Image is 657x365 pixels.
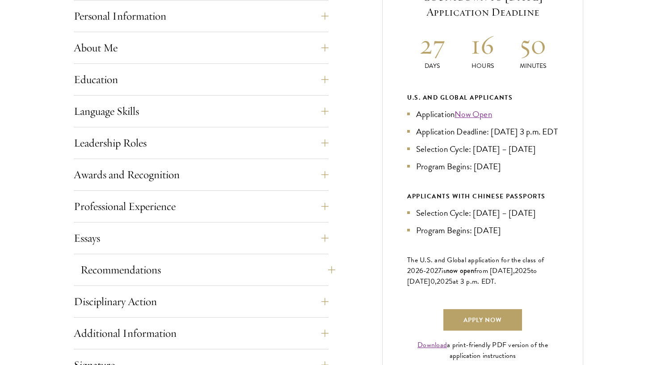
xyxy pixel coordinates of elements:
[443,309,522,331] a: Apply Now
[407,265,537,287] span: to [DATE]
[80,259,335,281] button: Recommendations
[407,224,558,237] li: Program Begins: [DATE]
[407,92,558,103] div: U.S. and Global Applicants
[430,276,435,287] span: 0
[407,340,558,361] div: a print-friendly PDF version of the application instructions
[74,101,328,122] button: Language Skills
[458,28,508,61] h2: 16
[435,276,437,287] span: ,
[515,265,527,276] span: 202
[407,61,458,71] p: Days
[508,61,558,71] p: Minutes
[508,28,558,61] h2: 50
[74,323,328,344] button: Additional Information
[438,265,442,276] span: 7
[407,108,558,121] li: Application
[407,255,544,276] span: The U.S. and Global application for the class of 202
[423,265,438,276] span: -202
[407,206,558,219] li: Selection Cycle: [DATE] – [DATE]
[74,37,328,59] button: About Me
[74,132,328,154] button: Leadership Roles
[407,143,558,155] li: Selection Cycle: [DATE] – [DATE]
[74,69,328,90] button: Education
[74,5,328,27] button: Personal Information
[74,196,328,217] button: Professional Experience
[74,227,328,249] button: Essays
[446,265,474,276] span: now open
[74,291,328,312] button: Disciplinary Action
[455,108,492,121] a: Now Open
[407,125,558,138] li: Application Deadline: [DATE] 3 p.m. EDT
[417,340,447,350] a: Download
[419,265,423,276] span: 6
[407,28,458,61] h2: 27
[407,160,558,173] li: Program Begins: [DATE]
[474,265,515,276] span: from [DATE],
[527,265,531,276] span: 5
[453,276,497,287] span: at 3 p.m. EDT.
[458,61,508,71] p: Hours
[437,276,449,287] span: 202
[449,276,453,287] span: 5
[407,191,558,202] div: APPLICANTS WITH CHINESE PASSPORTS
[442,265,446,276] span: is
[74,164,328,185] button: Awards and Recognition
